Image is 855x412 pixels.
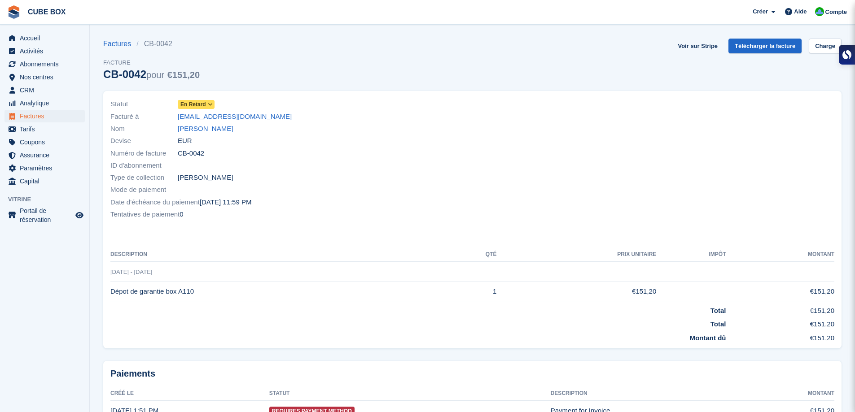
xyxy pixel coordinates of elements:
td: €151,20 [726,302,834,316]
a: menu [4,32,85,44]
a: Voir sur Stripe [674,39,721,53]
span: Accueil [20,32,74,44]
span: pour [146,70,164,80]
strong: Montant dû [690,334,726,342]
span: Devise [110,136,178,146]
span: Factures [20,110,74,122]
a: Boutique d'aperçu [74,210,85,221]
th: Statut [269,386,551,401]
th: Description [551,386,747,401]
td: 1 [452,282,497,302]
a: menu [4,58,85,70]
img: stora-icon-8386f47178a22dfd0bd8f6a31ec36ba5ce8667c1dd55bd0f319d3a0aa187defe.svg [7,5,21,19]
span: Tentatives de paiement [110,209,180,220]
a: menu [4,97,85,109]
span: Capital [20,175,74,187]
a: CUBE BOX [24,4,69,19]
span: Coupons [20,136,74,148]
a: menu [4,136,85,148]
span: Vitrine [8,195,89,204]
span: Tarifs [20,123,74,135]
span: EUR [178,136,192,146]
td: €151,20 [726,330,834,343]
span: €151,20 [167,70,200,80]
span: Portail de réservation [20,206,74,224]
strong: Total [710,320,726,328]
a: menu [4,110,85,122]
th: Prix unitaire [496,247,656,262]
a: menu [4,45,85,57]
a: Charge [809,39,842,53]
span: Créer [753,7,768,16]
img: Cube Box [815,7,824,16]
span: [PERSON_NAME] [178,173,233,183]
h2: Paiements [110,368,834,379]
th: Description [110,247,452,262]
a: menu [4,175,85,187]
a: Télécharger la facture [728,39,802,53]
a: En retard [178,99,215,109]
span: ID d'abonnement [110,160,178,171]
th: Qté [452,247,497,262]
a: Factures [103,39,136,49]
td: €151,20 [496,282,656,302]
span: CRM [20,84,74,96]
td: €151,20 [726,282,834,302]
a: menu [4,71,85,83]
span: Nos centres [20,71,74,83]
a: menu [4,206,85,224]
span: Statut [110,99,178,109]
a: [EMAIL_ADDRESS][DOMAIN_NAME] [178,112,292,122]
span: Nom [110,124,178,134]
span: Mode de paiement [110,185,178,195]
span: Facturé à [110,112,178,122]
span: CB-0042 [178,148,204,159]
span: Abonnements [20,58,74,70]
span: Assurance [20,149,74,161]
span: Activités [20,45,74,57]
strong: Total [710,307,726,314]
span: Type de collection [110,173,178,183]
th: Montant [747,386,834,401]
span: Date d'échéance du paiement [110,197,200,208]
a: menu [4,149,85,161]
th: Créé le [110,386,269,401]
span: 0 [180,209,183,220]
span: Aide [794,7,807,16]
a: menu [4,162,85,174]
span: Compte [825,8,847,17]
a: menu [4,84,85,96]
span: Paramètres [20,162,74,174]
th: Montant [726,247,834,262]
div: CB-0042 [103,68,200,80]
nav: breadcrumbs [103,39,200,49]
span: [DATE] - [DATE] [110,269,152,275]
th: Impôt [656,247,726,262]
span: Facture [103,58,200,67]
a: menu [4,123,85,135]
span: Analytique [20,97,74,109]
td: €151,20 [726,316,834,330]
td: Dépot de garantie box A110 [110,282,452,302]
span: Numéro de facture [110,148,178,159]
span: En retard [180,100,206,108]
time: 2025-06-25 21:59:59 UTC [200,197,252,208]
a: [PERSON_NAME] [178,124,233,134]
